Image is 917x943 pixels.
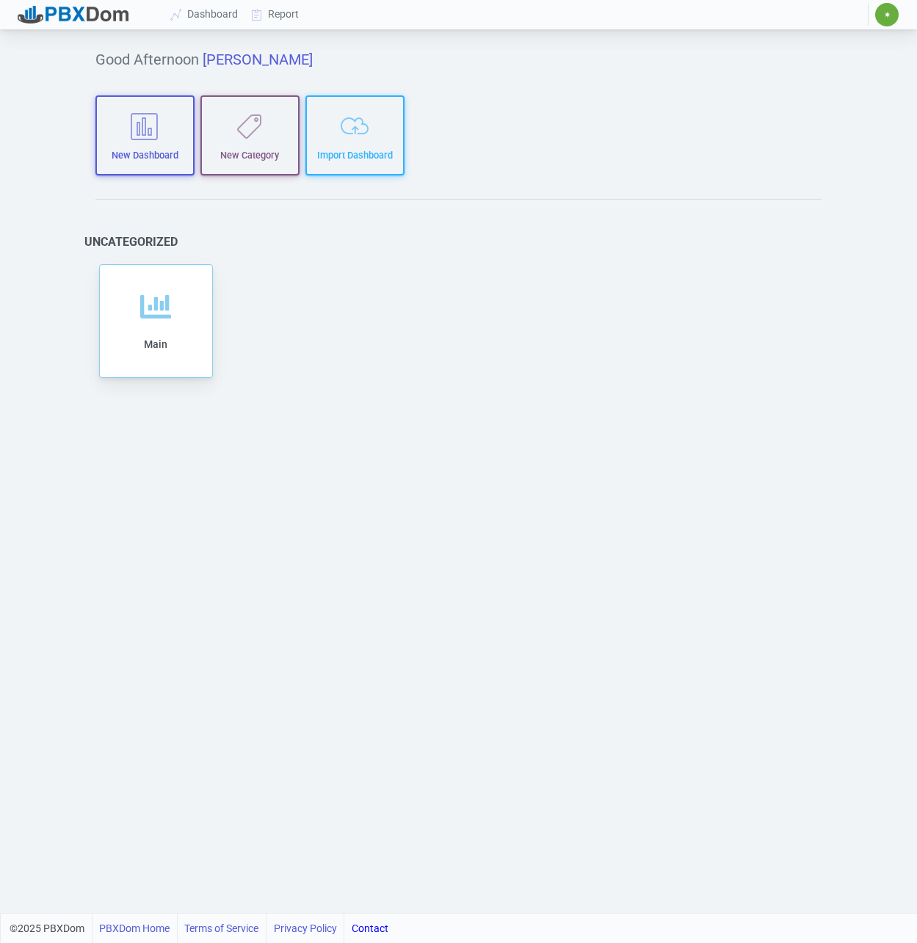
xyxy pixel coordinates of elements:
button: ✷ [874,2,899,27]
a: Contact [352,914,388,943]
span: ✷ [884,10,891,19]
button: Import Dashboard [305,95,405,175]
button: New Category [200,95,300,175]
h6: Uncategorized [84,235,178,249]
button: New Dashboard [95,95,195,175]
h5: Good Afternoon [95,51,822,68]
a: Report [245,1,306,28]
div: ©2025 PBXDom [10,914,388,943]
a: Privacy Policy [274,914,337,943]
a: Terms of Service [184,914,258,943]
a: PBXDom Home [99,914,170,943]
span: Main [144,338,167,350]
a: Dashboard [164,1,245,28]
span: [PERSON_NAME] [203,51,313,68]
